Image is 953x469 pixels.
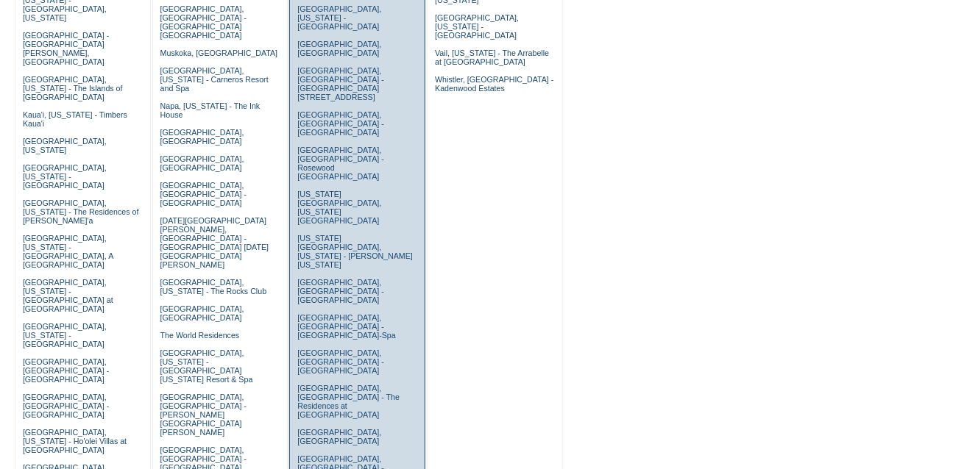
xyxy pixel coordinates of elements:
[160,181,247,207] a: [GEOGRAPHIC_DATA], [GEOGRAPHIC_DATA] - [GEOGRAPHIC_DATA]
[297,146,383,181] a: [GEOGRAPHIC_DATA], [GEOGRAPHIC_DATA] - Rosewood [GEOGRAPHIC_DATA]
[297,110,383,137] a: [GEOGRAPHIC_DATA], [GEOGRAPHIC_DATA] - [GEOGRAPHIC_DATA]
[160,304,244,322] a: [GEOGRAPHIC_DATA], [GEOGRAPHIC_DATA]
[297,190,381,225] a: [US_STATE][GEOGRAPHIC_DATA], [US_STATE][GEOGRAPHIC_DATA]
[23,163,107,190] a: [GEOGRAPHIC_DATA], [US_STATE] - [GEOGRAPHIC_DATA]
[23,198,139,225] a: [GEOGRAPHIC_DATA], [US_STATE] - The Residences of [PERSON_NAME]'a
[160,4,247,40] a: [GEOGRAPHIC_DATA], [GEOGRAPHIC_DATA] - [GEOGRAPHIC_DATA] [GEOGRAPHIC_DATA]
[160,49,277,57] a: Muskoka, [GEOGRAPHIC_DATA]
[160,66,269,93] a: [GEOGRAPHIC_DATA], [US_STATE] - Carneros Resort and Spa
[23,110,127,128] a: Kaua'i, [US_STATE] - Timbers Kaua'i
[23,137,107,154] a: [GEOGRAPHIC_DATA], [US_STATE]
[297,313,395,340] a: [GEOGRAPHIC_DATA], [GEOGRAPHIC_DATA] - [GEOGRAPHIC_DATA]-Spa
[160,393,247,437] a: [GEOGRAPHIC_DATA], [GEOGRAPHIC_DATA] - [PERSON_NAME][GEOGRAPHIC_DATA][PERSON_NAME]
[435,13,519,40] a: [GEOGRAPHIC_DATA], [US_STATE] - [GEOGRAPHIC_DATA]
[297,278,383,304] a: [GEOGRAPHIC_DATA], [GEOGRAPHIC_DATA] - [GEOGRAPHIC_DATA]
[23,322,107,348] a: [GEOGRAPHIC_DATA], [US_STATE] - [GEOGRAPHIC_DATA]
[23,234,113,269] a: [GEOGRAPHIC_DATA], [US_STATE] - [GEOGRAPHIC_DATA], A [GEOGRAPHIC_DATA]
[23,393,109,419] a: [GEOGRAPHIC_DATA], [GEOGRAPHIC_DATA] - [GEOGRAPHIC_DATA]
[23,278,113,313] a: [GEOGRAPHIC_DATA], [US_STATE] - [GEOGRAPHIC_DATA] at [GEOGRAPHIC_DATA]
[297,4,381,31] a: [GEOGRAPHIC_DATA], [US_STATE] - [GEOGRAPHIC_DATA]
[297,428,381,445] a: [GEOGRAPHIC_DATA], [GEOGRAPHIC_DATA]
[160,348,253,384] a: [GEOGRAPHIC_DATA], [US_STATE] - [GEOGRAPHIC_DATA] [US_STATE] Resort & Spa
[160,154,244,172] a: [GEOGRAPHIC_DATA], [GEOGRAPHIC_DATA]
[160,331,240,340] a: The World Residences
[297,66,383,101] a: [GEOGRAPHIC_DATA], [GEOGRAPHIC_DATA] - [GEOGRAPHIC_DATA][STREET_ADDRESS]
[297,40,381,57] a: [GEOGRAPHIC_DATA], [GEOGRAPHIC_DATA]
[23,357,109,384] a: [GEOGRAPHIC_DATA], [GEOGRAPHIC_DATA] - [GEOGRAPHIC_DATA]
[435,49,549,66] a: Vail, [US_STATE] - The Arrabelle at [GEOGRAPHIC_DATA]
[160,101,261,119] a: Napa, [US_STATE] - The Ink House
[23,75,123,101] a: [GEOGRAPHIC_DATA], [US_STATE] - The Islands of [GEOGRAPHIC_DATA]
[297,348,383,375] a: [GEOGRAPHIC_DATA], [GEOGRAPHIC_DATA] - [GEOGRAPHIC_DATA]
[23,428,127,454] a: [GEOGRAPHIC_DATA], [US_STATE] - Ho'olei Villas at [GEOGRAPHIC_DATA]
[297,384,400,419] a: [GEOGRAPHIC_DATA], [GEOGRAPHIC_DATA] - The Residences at [GEOGRAPHIC_DATA]
[160,278,267,296] a: [GEOGRAPHIC_DATA], [US_STATE] - The Rocks Club
[297,234,413,269] a: [US_STATE][GEOGRAPHIC_DATA], [US_STATE] - [PERSON_NAME] [US_STATE]
[160,216,269,269] a: [DATE][GEOGRAPHIC_DATA][PERSON_NAME], [GEOGRAPHIC_DATA] - [GEOGRAPHIC_DATA] [DATE][GEOGRAPHIC_DAT...
[23,31,109,66] a: [GEOGRAPHIC_DATA] - [GEOGRAPHIC_DATA][PERSON_NAME], [GEOGRAPHIC_DATA]
[160,128,244,146] a: [GEOGRAPHIC_DATA], [GEOGRAPHIC_DATA]
[435,75,553,93] a: Whistler, [GEOGRAPHIC_DATA] - Kadenwood Estates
